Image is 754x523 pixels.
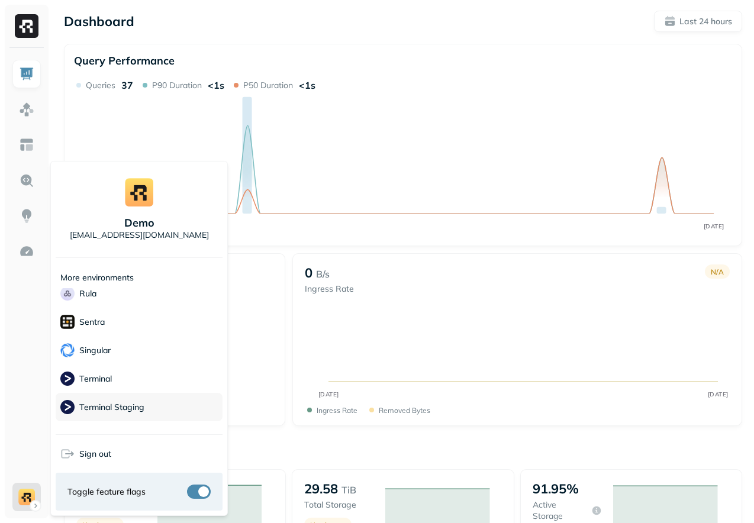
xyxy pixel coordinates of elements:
[125,178,153,206] img: demo
[60,400,75,414] img: Terminal Staging
[70,230,209,241] p: [EMAIL_ADDRESS][DOMAIN_NAME]
[79,373,112,385] p: Terminal
[79,402,144,413] p: Terminal Staging
[67,486,146,498] span: Toggle feature flags
[60,272,134,283] p: More environments
[60,372,75,386] img: Terminal
[79,345,111,356] p: Singular
[60,428,75,443] img: Unity
[60,315,75,329] img: Sentra
[79,317,105,328] p: Sentra
[79,288,96,299] p: Rula
[60,343,75,357] img: Singular
[124,216,154,230] p: demo
[60,286,75,301] img: Rula
[79,448,111,460] span: Sign out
